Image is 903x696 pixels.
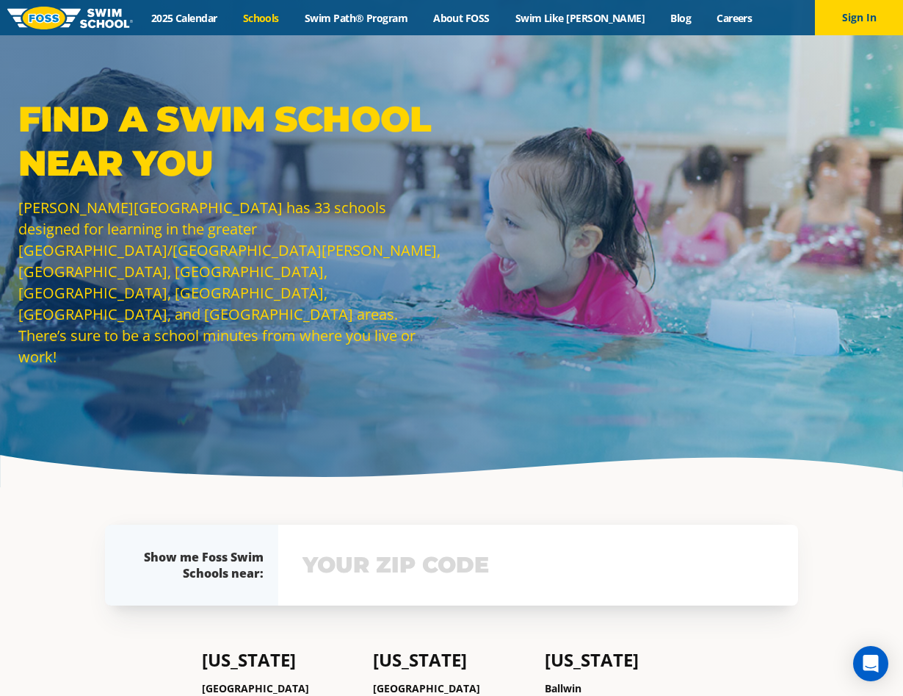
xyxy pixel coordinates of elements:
a: Careers [704,11,765,25]
a: Swim Path® Program [291,11,420,25]
h4: [US_STATE] [202,650,358,670]
div: Show me Foss Swim Schools near: [134,549,264,581]
a: Swim Like [PERSON_NAME] [502,11,658,25]
h4: [US_STATE] [545,650,701,670]
a: [GEOGRAPHIC_DATA] [202,681,309,695]
a: About FOSS [421,11,503,25]
a: Schools [230,11,291,25]
img: FOSS Swim School Logo [7,7,133,29]
a: [GEOGRAPHIC_DATA] [373,681,480,695]
a: Ballwin [545,681,581,695]
a: Blog [658,11,704,25]
div: Open Intercom Messenger [853,646,888,681]
h4: [US_STATE] [373,650,529,670]
p: Find a Swim School Near You [18,97,444,185]
a: 2025 Calendar [138,11,230,25]
p: [PERSON_NAME][GEOGRAPHIC_DATA] has 33 schools designed for learning in the greater [GEOGRAPHIC_DA... [18,197,444,367]
input: YOUR ZIP CODE [299,544,777,586]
